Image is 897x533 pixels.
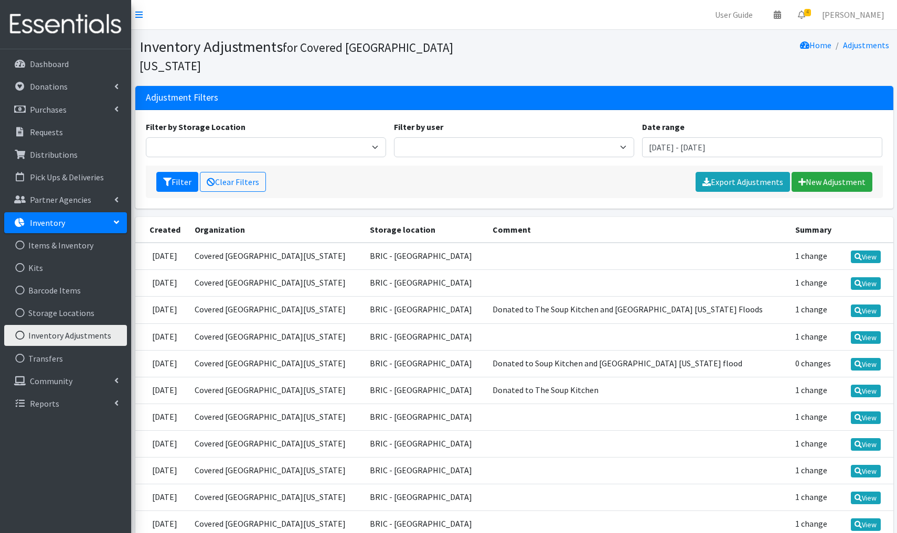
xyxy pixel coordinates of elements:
[152,438,177,449] time: [DATE]
[152,385,177,395] time: [DATE]
[188,217,364,243] th: Organization
[188,350,364,377] td: Covered [GEOGRAPHIC_DATA][US_STATE]
[642,121,685,133] label: Date range
[486,297,789,323] td: Donated to The Soup Kitchen and [GEOGRAPHIC_DATA] [US_STATE] Floods
[789,484,841,511] td: 1 change
[30,217,65,228] p: Inventory
[30,376,72,386] p: Community
[4,7,127,42] img: HumanEssentials
[146,92,218,103] h3: Adjustment Filters
[851,331,881,344] a: View
[30,59,69,69] p: Dashboard
[188,297,364,323] td: Covered [GEOGRAPHIC_DATA][US_STATE]
[4,76,127,97] a: Donations
[188,243,364,270] td: Covered [GEOGRAPHIC_DATA][US_STATE]
[188,430,364,457] td: Covered [GEOGRAPHIC_DATA][US_STATE]
[4,302,127,323] a: Storage Locations
[800,40,831,50] a: Home
[814,4,893,25] a: [PERSON_NAME]
[152,411,177,422] time: [DATE]
[696,172,790,192] a: Export Adjustments
[804,9,811,16] span: 4
[851,518,881,531] a: View
[30,149,78,160] p: Distributions
[4,189,127,210] a: Partner Agencies
[789,458,841,484] td: 1 change
[152,277,177,288] time: [DATE]
[789,323,841,350] td: 1 change
[152,358,177,368] time: [DATE]
[200,172,266,192] a: Clear Filters
[4,212,127,233] a: Inventory
[789,430,841,457] td: 1 change
[789,350,841,377] td: 0 changes
[4,122,127,143] a: Requests
[4,371,127,391] a: Community
[642,137,882,157] input: January 1, 2011 - December 31, 2011
[4,99,127,120] a: Purchases
[851,438,881,451] a: View
[152,492,177,502] time: [DATE]
[30,81,68,92] p: Donations
[30,127,63,137] p: Requests
[486,350,789,377] td: Donated to Soup Kitchen and [GEOGRAPHIC_DATA] [US_STATE] flood
[789,270,841,297] td: 1 change
[364,404,486,430] td: BRIC - [GEOGRAPHIC_DATA]
[4,257,127,278] a: Kits
[4,167,127,188] a: Pick Ups & Deliveries
[851,277,881,290] a: View
[394,121,443,133] label: Filter by user
[364,323,486,350] td: BRIC - [GEOGRAPHIC_DATA]
[364,217,486,243] th: Storage location
[707,4,761,25] a: User Guide
[135,217,189,243] th: Created
[4,325,127,346] a: Inventory Adjustments
[364,377,486,404] td: BRIC - [GEOGRAPHIC_DATA]
[789,4,814,25] a: 4
[843,40,889,50] a: Adjustments
[851,304,881,317] a: View
[30,398,59,409] p: Reports
[4,348,127,369] a: Transfers
[4,393,127,414] a: Reports
[4,280,127,301] a: Barcode Items
[152,304,177,314] time: [DATE]
[789,297,841,323] td: 1 change
[152,331,177,342] time: [DATE]
[152,251,177,261] time: [DATE]
[789,217,841,243] th: Summary
[851,492,881,504] a: View
[188,484,364,511] td: Covered [GEOGRAPHIC_DATA][US_STATE]
[851,465,881,477] a: View
[4,144,127,165] a: Distributions
[4,235,127,256] a: Items & Inventory
[364,484,486,511] td: BRIC - [GEOGRAPHIC_DATA]
[188,323,364,350] td: Covered [GEOGRAPHIC_DATA][US_STATE]
[146,121,245,133] label: Filter by Storage Location
[188,458,364,484] td: Covered [GEOGRAPHIC_DATA][US_STATE]
[188,270,364,297] td: Covered [GEOGRAPHIC_DATA][US_STATE]
[364,270,486,297] td: BRIC - [GEOGRAPHIC_DATA]
[851,385,881,397] a: View
[789,377,841,404] td: 1 change
[140,38,510,74] h1: Inventory Adjustments
[30,172,104,182] p: Pick Ups & Deliveries
[789,404,841,430] td: 1 change
[156,172,198,192] button: Filter
[851,358,881,371] a: View
[851,411,881,424] a: View
[364,430,486,457] td: BRIC - [GEOGRAPHIC_DATA]
[486,217,789,243] th: Comment
[486,377,789,404] td: Donated to The Soup Kitchen
[152,518,177,529] time: [DATE]
[140,40,453,73] small: for Covered [GEOGRAPHIC_DATA][US_STATE]
[792,172,872,192] a: New Adjustment
[364,458,486,484] td: BRIC - [GEOGRAPHIC_DATA]
[364,297,486,323] td: BRIC - [GEOGRAPHIC_DATA]
[152,465,177,475] time: [DATE]
[364,350,486,377] td: BRIC - [GEOGRAPHIC_DATA]
[188,404,364,430] td: Covered [GEOGRAPHIC_DATA][US_STATE]
[789,243,841,270] td: 1 change
[30,104,67,115] p: Purchases
[30,194,91,205] p: Partner Agencies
